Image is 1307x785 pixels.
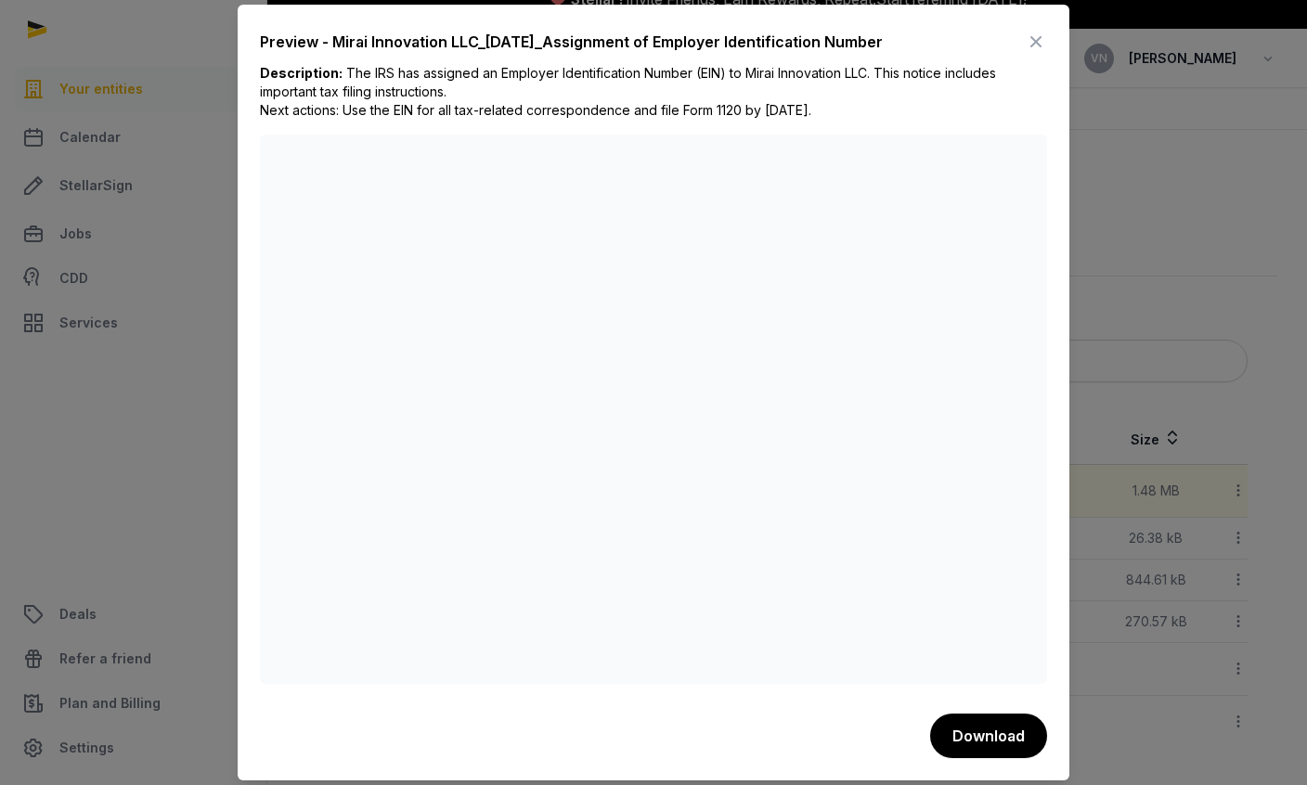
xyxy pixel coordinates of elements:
b: Description: [260,65,343,81]
div: Preview - Mirai Innovation LLC_[DATE]_Assignment of Employer Identification Number [260,31,883,53]
button: Download [930,714,1047,758]
span: The IRS has assigned an Employer Identification Number (EIN) to Mirai Innovation LLC. This notice... [260,65,996,118]
iframe: Chat Widget [1214,696,1307,785]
